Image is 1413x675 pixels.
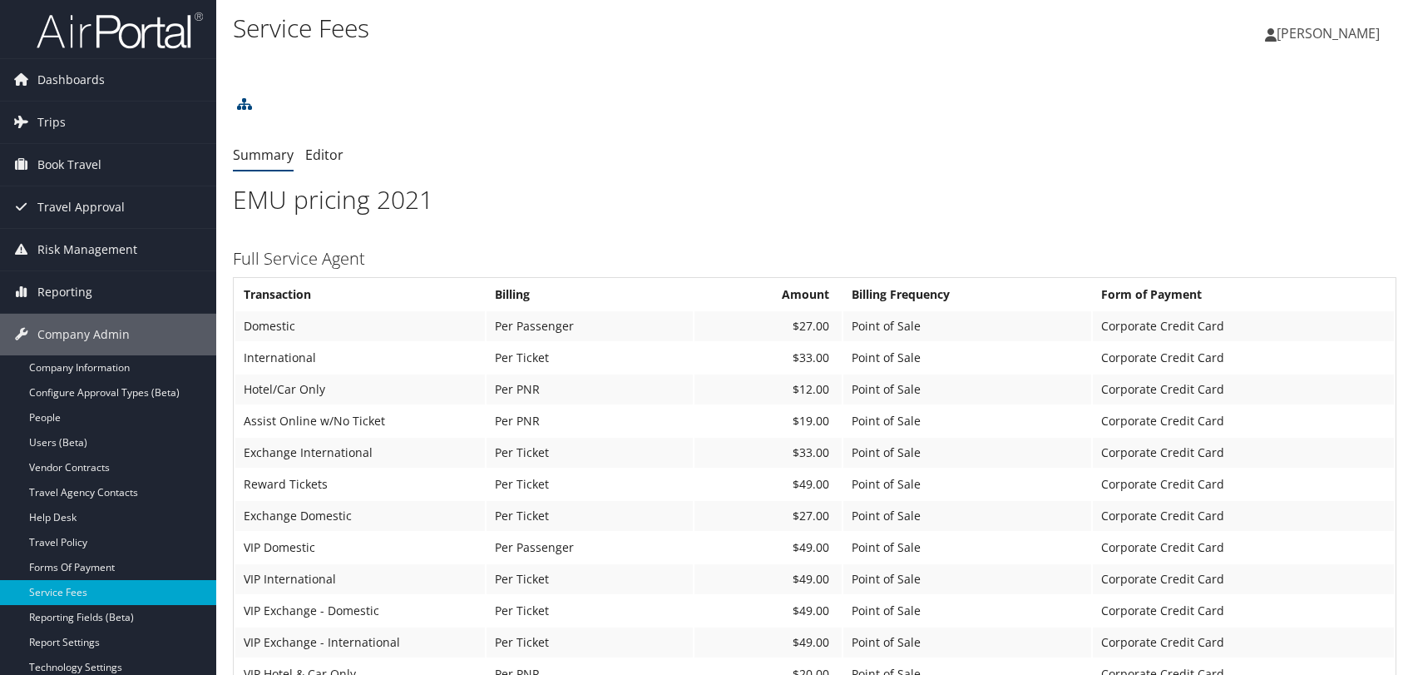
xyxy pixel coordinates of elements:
td: Corporate Credit Card [1093,501,1394,531]
span: Book Travel [37,144,101,186]
td: $12.00 [694,375,842,405]
td: Point of Sale [843,375,1091,405]
td: Hotel/Car Only [235,375,485,405]
td: VIP Exchange - Domestic [235,596,485,626]
th: Billing [487,280,693,310]
td: Exchange International [235,438,485,468]
td: Corporate Credit Card [1093,533,1394,563]
td: Point of Sale [843,438,1091,468]
th: Transaction [235,280,485,310]
td: $27.00 [694,501,842,531]
td: $49.00 [694,628,842,658]
a: Editor [305,146,343,164]
td: Corporate Credit Card [1093,628,1394,658]
td: Per Ticket [487,469,693,499]
td: Point of Sale [843,533,1091,563]
td: Point of Sale [843,628,1091,658]
span: [PERSON_NAME] [1277,24,1380,42]
td: Corporate Credit Card [1093,375,1394,405]
td: Reward Tickets [235,469,485,499]
td: $19.00 [694,406,842,436]
a: [PERSON_NAME] [1265,8,1396,58]
h1: EMU pricing 2021 [233,182,1396,217]
td: Corporate Credit Card [1093,596,1394,626]
td: Corporate Credit Card [1093,564,1394,594]
td: Per Ticket [487,564,693,594]
td: Per PNR [487,406,693,436]
a: Summary [233,146,294,164]
td: $33.00 [694,438,842,468]
td: Corporate Credit Card [1093,406,1394,436]
td: VIP International [235,564,485,594]
td: Per Ticket [487,343,693,373]
th: Form of Payment [1093,280,1394,310]
td: Point of Sale [843,596,1091,626]
td: $49.00 [694,564,842,594]
td: Corporate Credit Card [1093,311,1394,341]
td: Corporate Credit Card [1093,343,1394,373]
td: Point of Sale [843,406,1091,436]
td: Assist Online w/No Ticket [235,406,485,436]
td: Per Ticket [487,501,693,531]
td: Per Passenger [487,533,693,563]
td: Per Ticket [487,628,693,658]
h3: Full Service Agent [233,247,1396,270]
span: Company Admin [37,314,130,355]
td: Per PNR [487,375,693,405]
td: Per Passenger [487,311,693,341]
span: Trips [37,102,66,143]
td: Per Ticket [487,596,693,626]
span: Travel Approval [37,186,125,228]
td: Point of Sale [843,343,1091,373]
td: Corporate Credit Card [1093,469,1394,499]
td: Per Ticket [487,438,693,468]
span: Risk Management [37,229,137,270]
td: $49.00 [694,533,842,563]
td: Point of Sale [843,501,1091,531]
td: Corporate Credit Card [1093,438,1394,468]
td: Point of Sale [843,564,1091,594]
td: $33.00 [694,343,842,373]
td: $49.00 [694,469,842,499]
td: Point of Sale [843,311,1091,341]
td: VIP Exchange - International [235,628,485,658]
span: Reporting [37,271,92,313]
td: Domestic [235,311,485,341]
h1: Service Fees [233,11,1009,46]
td: International [235,343,485,373]
th: Billing Frequency [843,280,1091,310]
img: airportal-logo.png [37,11,203,50]
td: Point of Sale [843,469,1091,499]
td: $27.00 [694,311,842,341]
td: $49.00 [694,596,842,626]
th: Amount [694,280,842,310]
span: Dashboards [37,59,105,101]
td: Exchange Domestic [235,501,485,531]
td: VIP Domestic [235,533,485,563]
